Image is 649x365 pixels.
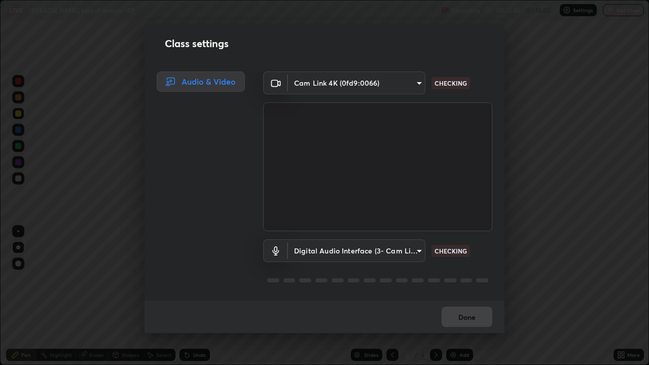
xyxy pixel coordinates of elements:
[435,79,467,88] p: CHECKING
[435,246,467,255] p: CHECKING
[288,71,425,94] div: Cam Link 4K (0fd9:0066)
[288,239,425,262] div: Cam Link 4K (0fd9:0066)
[165,36,229,51] h2: Class settings
[157,71,245,92] div: Audio & Video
